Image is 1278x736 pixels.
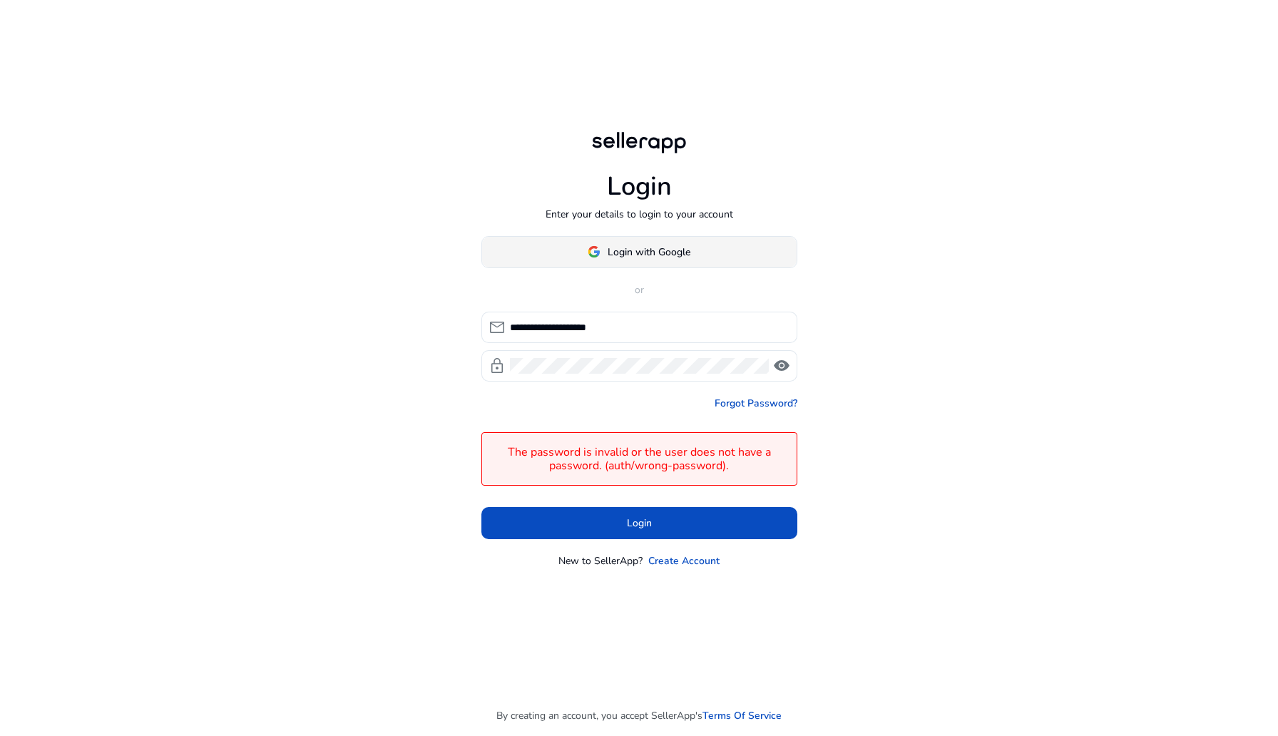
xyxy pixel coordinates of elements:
[648,553,720,568] a: Create Account
[607,171,672,202] h1: Login
[481,236,797,268] button: Login with Google
[481,507,797,539] button: Login
[715,396,797,411] a: Forgot Password?
[489,446,789,473] h4: The password is invalid or the user does not have a password. (auth/wrong-password).
[558,553,643,568] p: New to SellerApp?
[546,207,733,222] p: Enter your details to login to your account
[481,282,797,297] p: or
[489,319,506,336] span: mail
[608,245,690,260] span: Login with Google
[627,516,652,531] span: Login
[489,357,506,374] span: lock
[773,357,790,374] span: visibility
[588,245,600,258] img: google-logo.svg
[702,708,782,723] a: Terms Of Service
